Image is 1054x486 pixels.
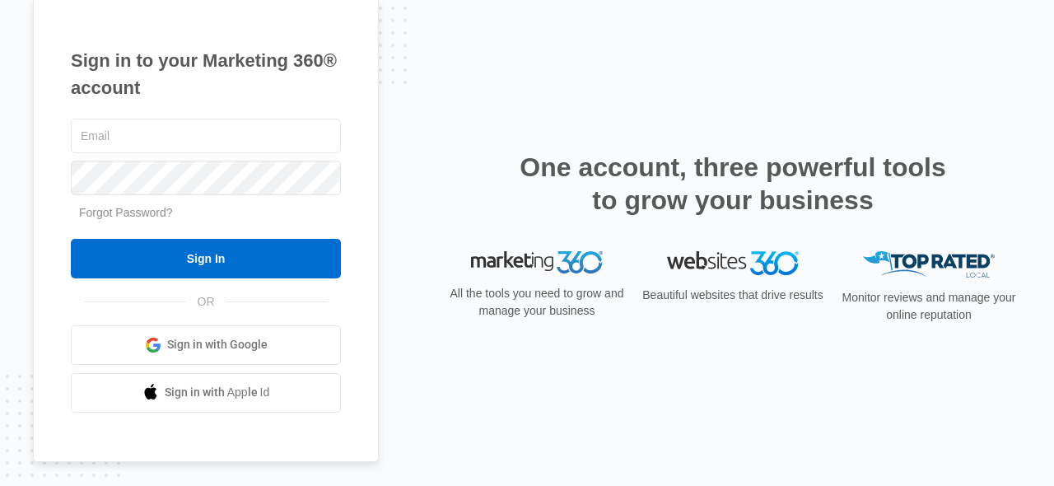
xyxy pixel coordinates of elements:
[471,251,603,274] img: Marketing 360
[641,287,825,304] p: Beautiful websites that drive results
[71,325,341,365] a: Sign in with Google
[667,251,799,275] img: Websites 360
[79,206,173,219] a: Forgot Password?
[863,251,995,278] img: Top Rated Local
[837,289,1021,324] p: Monitor reviews and manage your online reputation
[167,336,268,353] span: Sign in with Google
[71,239,341,278] input: Sign In
[515,151,951,217] h2: One account, three powerful tools to grow your business
[71,373,341,413] a: Sign in with Apple Id
[186,293,226,311] span: OR
[71,47,341,101] h1: Sign in to your Marketing 360® account
[165,384,270,401] span: Sign in with Apple Id
[71,119,341,153] input: Email
[445,285,629,320] p: All the tools you need to grow and manage your business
